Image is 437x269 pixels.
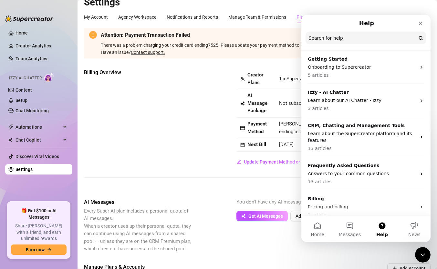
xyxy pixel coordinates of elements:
[84,198,192,206] span: AI Messages
[84,208,191,252] span: Every Super AI plan includes a personal quota of AI messages. When a creator uses up their person...
[279,142,294,147] span: [DATE]
[240,126,245,130] span: credit-card
[89,31,97,39] span: exclamation-circle
[9,75,42,81] span: Izzy AI Chatter
[236,199,368,205] span: You don't have any AI messages included in your current plan
[47,247,52,252] span: arrow-right
[296,214,326,219] span: Add AI Coupon
[236,211,288,221] button: Get AI Messages
[5,15,54,22] img: logo-BBDzfeDw.svg
[247,121,267,134] strong: Payment Method
[16,87,32,93] a: Content
[240,143,245,147] span: calendar
[167,14,218,21] div: Notifications and Reports
[16,56,47,61] a: Team Analytics
[247,72,263,85] strong: Creator Plans
[279,76,345,82] span: 1 x Super AI, 0 x CRM Premium
[26,247,45,252] span: Earn now
[236,157,340,167] button: Update Payment Method or Billing Information
[8,138,13,142] img: Chat Copilot
[101,49,425,56] div: Have an issue?
[44,73,54,82] img: AI Chatter
[16,135,61,145] span: Chat Copilot
[8,125,14,130] span: thunderbolt
[279,121,420,134] span: [PERSON_NAME], [EMAIL_ADDRESS][DOMAIN_NAME], Visa Card ending in 7525
[11,223,67,242] span: Share [PERSON_NAME] with a friend, and earn unlimited rewards
[11,208,67,220] span: 🎁 Get $100 in AI Messages
[248,214,283,219] span: Get AI Messages
[415,247,431,263] iframe: Intercom live chat
[118,14,156,21] div: Agency Workspace
[16,108,49,113] a: Chat Monitoring
[11,244,67,255] button: Earn nowarrow-right
[16,41,67,51] a: Creator Analytics
[297,14,325,21] div: Plans & Billing
[247,142,266,147] strong: Next Bill
[290,211,331,221] button: Add AI Coupon
[237,159,241,164] span: edit
[84,69,192,76] span: Billing Overview
[131,50,165,55] a: Contact support.
[244,159,339,164] span: Update Payment Method or Billing Information
[16,98,27,103] a: Setup
[101,43,425,56] span: There was a problem charging your credit card ending 7525 . Please update your payment method to ...
[84,14,108,21] div: My Account
[16,154,59,159] a: Discover Viral Videos
[247,93,267,114] strong: AI Message Package
[240,77,245,81] span: team
[228,14,286,21] div: Manage Team & Permissions
[279,100,375,107] span: Not subscribed to any AI Messages package
[101,32,190,38] strong: Attention: Payment Transaction Failed
[301,15,431,242] iframe: Intercom live chat
[16,30,28,35] a: Home
[16,167,33,172] a: Settings
[16,122,61,132] span: Automations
